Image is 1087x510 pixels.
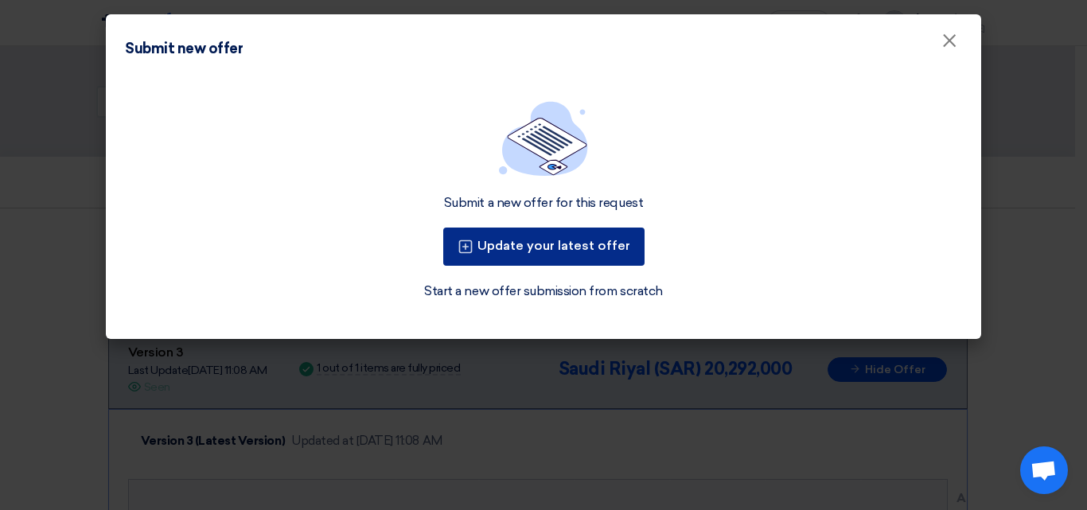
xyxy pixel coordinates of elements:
[424,282,662,301] a: Start a new offer submission from scratch
[1020,446,1068,494] a: Open chat
[443,228,645,266] button: Update your latest offer
[125,38,243,60] div: Submit new offer
[941,29,957,60] span: ×
[444,195,643,212] div: Submit a new offer for this request
[499,101,588,176] img: empty_state_list.svg
[929,25,970,57] button: Close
